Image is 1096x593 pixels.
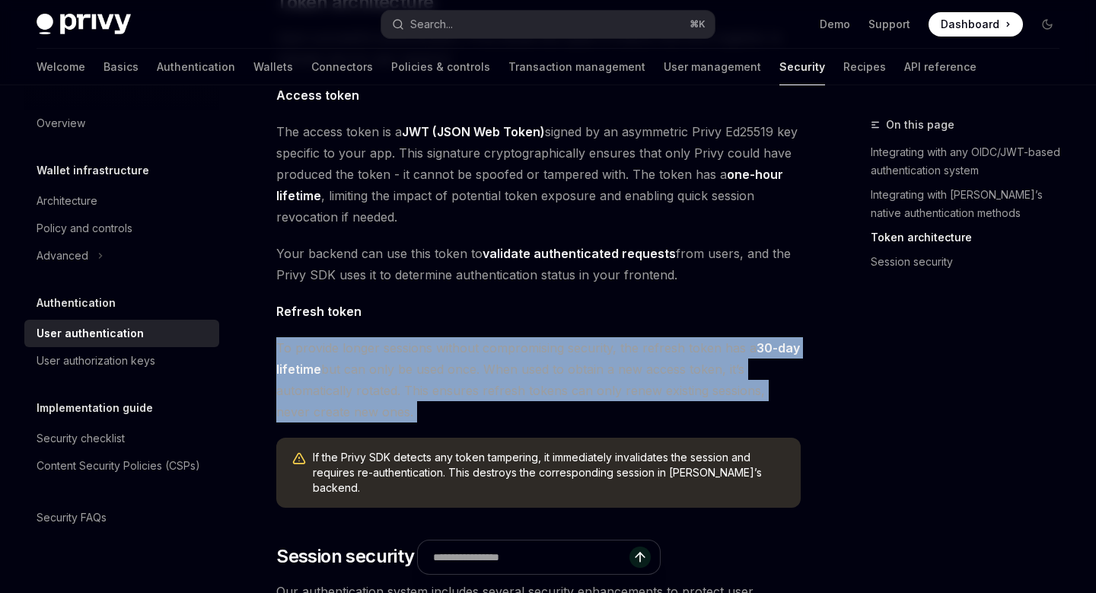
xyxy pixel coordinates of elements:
[904,49,977,85] a: API reference
[871,250,1072,274] a: Session security
[24,347,219,375] a: User authorization keys
[24,320,219,347] a: User authentication
[820,17,850,32] a: Demo
[941,17,999,32] span: Dashboard
[104,49,139,85] a: Basics
[37,161,149,180] h5: Wallet infrastructure
[37,399,153,417] h5: Implementation guide
[157,49,235,85] a: Authentication
[313,450,785,496] span: If the Privy SDK detects any token tampering, it immediately invalidates the session and requires...
[843,49,886,85] a: Recipes
[37,457,200,475] div: Content Security Policies (CSPs)
[381,11,714,38] button: Open search
[629,547,651,568] button: Send message
[37,429,125,448] div: Security checklist
[292,451,307,467] svg: Warning
[37,114,85,132] div: Overview
[37,324,144,343] div: User authentication
[37,192,97,210] div: Architecture
[410,15,453,33] div: Search...
[37,14,131,35] img: dark logo
[886,116,954,134] span: On this page
[508,49,645,85] a: Transaction management
[37,509,107,527] div: Security FAQs
[276,121,801,228] span: The access token is a signed by an asymmetric Privy Ed25519 key specific to your app. This signat...
[929,12,1023,37] a: Dashboard
[871,225,1072,250] a: Token architecture
[24,425,219,452] a: Security checklist
[402,124,545,140] a: JWT (JSON Web Token)
[24,187,219,215] a: Architecture
[779,49,825,85] a: Security
[276,304,362,319] strong: Refresh token
[868,17,910,32] a: Support
[483,246,676,262] a: validate authenticated requests
[391,49,490,85] a: Policies & controls
[24,242,219,269] button: Toggle Advanced section
[24,452,219,480] a: Content Security Policies (CSPs)
[24,110,219,137] a: Overview
[37,49,85,85] a: Welcome
[276,243,801,285] span: Your backend can use this token to from users, and the Privy SDK uses it to determine authenticat...
[433,540,629,574] input: Ask a question...
[1035,12,1059,37] button: Toggle dark mode
[37,294,116,312] h5: Authentication
[690,18,706,30] span: ⌘ K
[311,49,373,85] a: Connectors
[276,337,801,422] span: To provide longer sessions without compromising security, the refresh token has a but can only be...
[37,219,132,238] div: Policy and controls
[253,49,293,85] a: Wallets
[24,215,219,242] a: Policy and controls
[664,49,761,85] a: User management
[276,88,359,103] strong: Access token
[871,183,1072,225] a: Integrating with [PERSON_NAME]’s native authentication methods
[871,140,1072,183] a: Integrating with any OIDC/JWT-based authentication system
[24,504,219,531] a: Security FAQs
[37,352,155,370] div: User authorization keys
[37,247,88,265] div: Advanced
